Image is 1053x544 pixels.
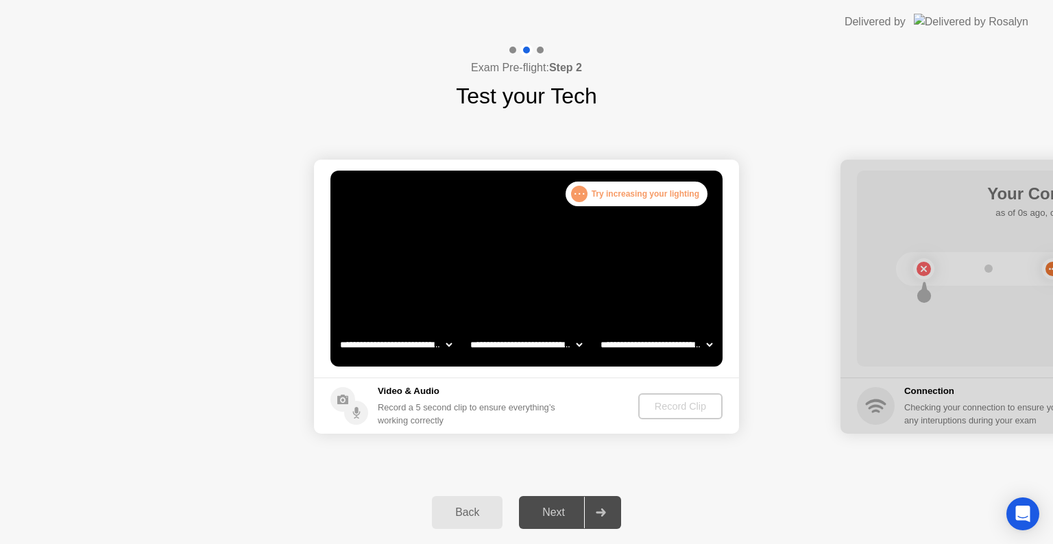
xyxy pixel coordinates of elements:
[598,331,715,358] select: Available microphones
[566,182,707,206] div: Try increasing your lighting
[549,62,582,73] b: Step 2
[1006,497,1039,530] div: Open Intercom Messenger
[914,14,1028,29] img: Delivered by Rosalyn
[845,14,906,30] div: Delivered by
[378,401,561,427] div: Record a 5 second clip to ensure everything’s working correctly
[432,496,503,529] button: Back
[638,393,723,419] button: Record Clip
[337,331,455,358] select: Available cameras
[456,79,597,112] h1: Test your Tech
[468,331,585,358] select: Available speakers
[519,496,621,529] button: Next
[471,60,582,76] h4: Exam Pre-flight:
[644,401,717,412] div: Record Clip
[378,384,561,398] h5: Video & Audio
[523,506,584,519] div: Next
[571,186,588,202] div: . . .
[436,506,498,519] div: Back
